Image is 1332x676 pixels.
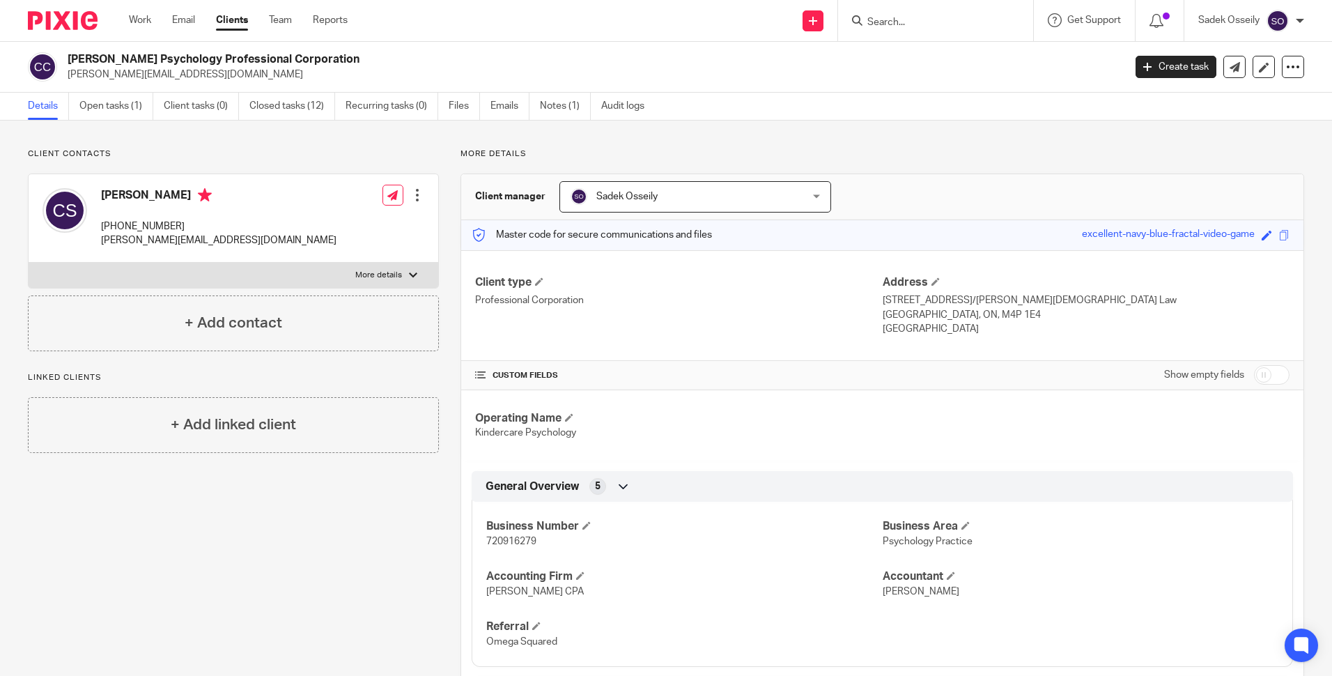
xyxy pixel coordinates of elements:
[269,13,292,27] a: Team
[540,93,591,120] a: Notes (1)
[1164,368,1244,382] label: Show empty fields
[28,148,439,160] p: Client contacts
[460,148,1304,160] p: More details
[883,322,1290,336] p: [GEOGRAPHIC_DATA]
[249,93,335,120] a: Closed tasks (12)
[866,17,991,29] input: Search
[28,93,69,120] a: Details
[449,93,480,120] a: Files
[475,190,545,203] h3: Client manager
[129,13,151,27] a: Work
[185,312,282,334] h4: + Add contact
[490,93,529,120] a: Emails
[101,220,336,233] p: [PHONE_NUMBER]
[596,192,658,201] span: Sadek Osseily
[486,637,557,647] span: Omega Squared
[355,270,402,281] p: More details
[164,93,239,120] a: Client tasks (0)
[486,569,882,584] h4: Accounting Firm
[198,188,212,202] i: Primary
[883,569,1278,584] h4: Accountant
[486,537,536,546] span: 720916279
[486,479,579,494] span: General Overview
[472,228,712,242] p: Master code for secure communications and files
[68,52,905,67] h2: [PERSON_NAME] Psychology Professional Corporation
[475,411,882,426] h4: Operating Name
[1082,227,1255,243] div: excellent-navy-blue-fractal-video-game
[1198,13,1260,27] p: Sadek Osseily
[313,13,348,27] a: Reports
[601,93,655,120] a: Audit logs
[883,293,1290,307] p: [STREET_ADDRESS]/[PERSON_NAME][DEMOGRAPHIC_DATA] Law
[172,13,195,27] a: Email
[68,68,1115,82] p: [PERSON_NAME][EMAIL_ADDRESS][DOMAIN_NAME]
[883,519,1278,534] h4: Business Area
[475,275,882,290] h4: Client type
[486,587,584,597] span: [PERSON_NAME] CPA
[1267,10,1289,32] img: svg%3E
[486,519,882,534] h4: Business Number
[486,620,882,634] h4: Referral
[883,308,1290,322] p: [GEOGRAPHIC_DATA], ON, M4P 1E4
[28,372,439,383] p: Linked clients
[475,428,576,438] span: Kindercare Psychology
[42,188,87,233] img: svg%3E
[475,370,882,381] h4: CUSTOM FIELDS
[595,479,601,493] span: 5
[475,293,882,307] p: Professional Corporation
[1067,15,1121,25] span: Get Support
[571,188,587,205] img: svg%3E
[346,93,438,120] a: Recurring tasks (0)
[79,93,153,120] a: Open tasks (1)
[28,11,98,30] img: Pixie
[216,13,248,27] a: Clients
[883,275,1290,290] h4: Address
[1136,56,1216,78] a: Create task
[883,587,959,597] span: [PERSON_NAME]
[101,233,336,247] p: [PERSON_NAME][EMAIL_ADDRESS][DOMAIN_NAME]
[883,537,973,546] span: Psychology Practice
[28,52,57,82] img: svg%3E
[171,414,296,436] h4: + Add linked client
[101,188,336,206] h4: [PERSON_NAME]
